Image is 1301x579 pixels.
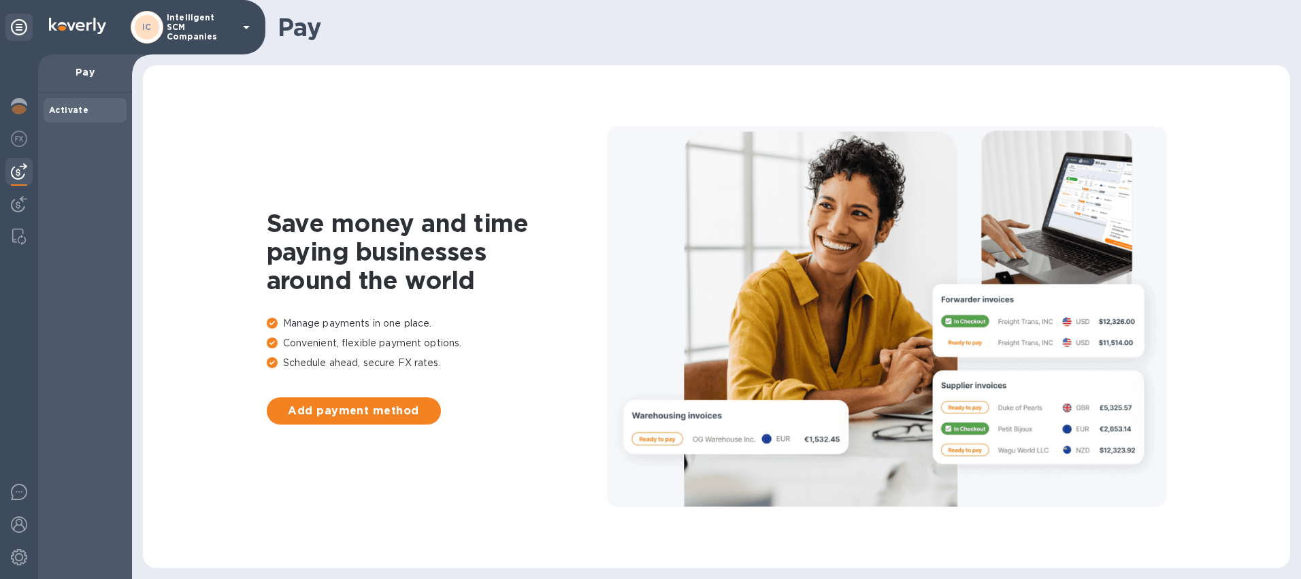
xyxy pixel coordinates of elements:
[11,131,27,147] img: Foreign exchange
[267,336,607,350] p: Convenient, flexible payment options.
[49,18,106,34] img: Logo
[267,209,607,295] h1: Save money and time paying businesses around the world
[5,14,33,41] div: Unpin categories
[49,105,88,115] b: Activate
[267,316,607,331] p: Manage payments in one place.
[278,403,430,419] span: Add payment method
[267,356,607,370] p: Schedule ahead, secure FX rates.
[267,397,441,425] button: Add payment method
[142,22,152,32] b: IC
[167,13,235,42] p: Intelligent SCM Companies
[278,13,1279,42] h1: Pay
[49,65,121,79] p: Pay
